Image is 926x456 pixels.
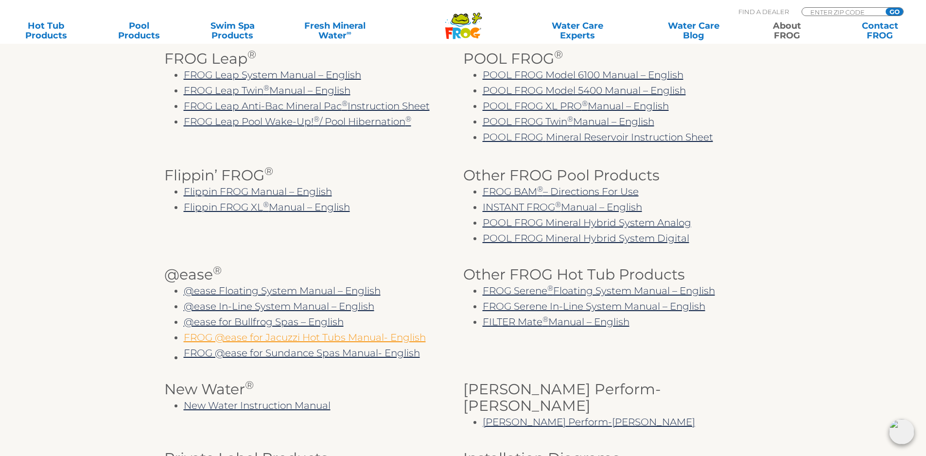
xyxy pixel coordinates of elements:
a: FROG @ease for Jacuzzi Hot Tubs Manual- English [184,332,426,343]
sup: ® [547,283,553,293]
a: FROG @ease for Sundance Spas Manual- English [184,347,420,359]
a: FILTER Mate [483,316,542,328]
a: Water CareBlog [657,21,730,40]
h3: Other FROG Hot Tub Products [463,266,762,283]
a: FROG BAM®– Directions For Use [483,186,639,197]
a: Flippin FROG Manual – English [184,186,332,197]
sup: ® [263,83,269,92]
sup: ® [555,200,561,209]
a: FROG Serene In-Line System Manual – English [483,300,705,312]
a: Manual – English [548,316,629,328]
a: POOL FROG XL PRO®Manual – English [483,100,669,112]
a: POOL FROG Model 6100 Manual – English [483,69,683,81]
a: Hot TubProducts [10,21,82,40]
a: FROG Leap Twin®Manual – English [184,85,350,96]
sup: ® [245,378,254,392]
a: New Water Instruction Manual [184,400,331,411]
sup: ® [342,99,348,108]
a: FROG Leap System Manual – English [184,69,361,81]
h3: Other FROG Pool Products [463,167,762,184]
sup: ® [213,263,222,277]
a: POOL FROG Twin®Manual – English [483,116,654,127]
sup: ® [314,114,319,123]
a: @ease In-Line System Manual – English [184,300,374,312]
a: Fresh MineralWater∞ [289,21,380,40]
a: ContactFROG [844,21,916,40]
sup: ® [567,114,573,123]
h3: New Water [164,381,463,398]
a: Swim SpaProducts [196,21,269,40]
a: PoolProducts [103,21,175,40]
a: @ease for Bullfrog Spas – English [184,316,344,328]
sup: ® [582,99,588,108]
a: POOL FROG Mineral Hybrid System Digital [483,232,689,244]
input: GO [886,8,903,16]
a: FROG Serene®Floating System Manual – English [483,285,715,297]
sup: ® [405,114,411,123]
sup: ® [247,48,256,61]
h3: POOL FROG [463,51,762,67]
h3: Flippin’ FROG [164,167,463,184]
sup: ® [554,48,563,61]
h3: @ease [164,266,463,283]
a: AboutFROG [751,21,823,40]
a: INSTANT FROG®Manual – English [483,201,642,213]
a: POOL FROG Mineral Hybrid System Analog [483,217,691,228]
a: ® [542,316,548,328]
input: Zip Code Form [809,8,875,16]
a: @ease Floating System Manual – English [184,285,381,297]
sup: ® [542,315,548,324]
h3: [PERSON_NAME] Perform-[PERSON_NAME] [463,381,762,414]
sup: ® [537,184,543,193]
h3: FROG Leap [164,51,463,67]
sup: ® [263,200,269,209]
sup: ® [264,164,273,178]
img: openIcon [889,419,914,444]
a: Water CareExperts [519,21,636,40]
a: FROG Leap Anti-Bac Mineral Pac®Instruction Sheet [184,100,430,112]
a: POOL FROGMineral Reservoir Instruction Sheet [483,131,713,143]
a: FROG Leap Pool Wake-Up!®/ Pool Hibernation® [184,116,411,127]
p: Find A Dealer [738,7,789,16]
sup: ∞ [347,29,351,36]
a: POOL FROG Model 5400 Manual – English [483,85,686,96]
a: Flippin FROG XL®Manual – English [184,201,350,213]
a: [PERSON_NAME] Perform-[PERSON_NAME] [483,416,695,428]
